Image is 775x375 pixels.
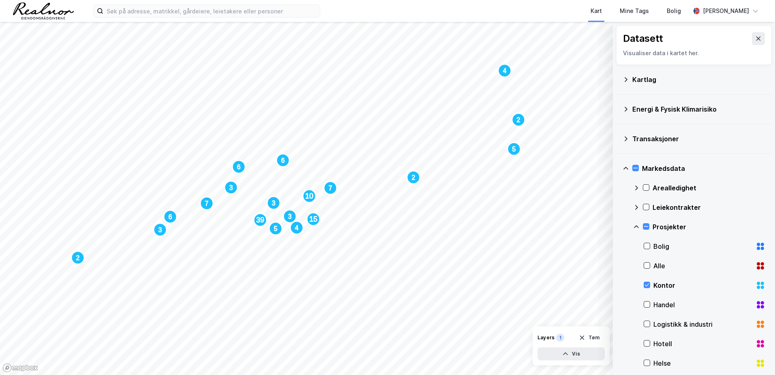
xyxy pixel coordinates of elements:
[503,67,507,74] text: 4
[76,254,80,261] text: 2
[556,334,564,342] div: 1
[200,197,213,210] div: Map marker
[329,185,332,192] text: 7
[290,221,303,234] div: Map marker
[407,171,420,184] div: Map marker
[653,183,765,193] div: Arealledighet
[205,200,209,207] text: 7
[653,358,752,368] div: Helse
[632,75,765,84] div: Kartlag
[229,184,233,191] text: 3
[71,251,84,264] div: Map marker
[591,6,602,16] div: Kart
[512,146,516,153] text: 5
[309,215,317,223] text: 15
[307,213,320,226] div: Map marker
[412,174,415,181] text: 2
[237,164,241,170] text: 6
[537,334,554,341] div: Layers
[537,347,605,360] button: Vis
[288,213,292,220] text: 3
[623,48,765,58] div: Visualiser data i kartet her.
[305,192,313,200] text: 10
[653,241,752,251] div: Bolig
[623,32,663,45] div: Datasett
[154,223,167,236] div: Map marker
[574,331,605,344] button: Tøm
[164,210,177,223] div: Map marker
[653,339,752,349] div: Hotell
[283,210,296,223] div: Map marker
[269,222,282,235] div: Map marker
[303,190,316,203] div: Map marker
[13,2,74,19] img: realnor-logo.934646d98de889bb5806.png
[653,319,752,329] div: Logistikk & industri
[653,222,765,232] div: Prosjekter
[653,261,752,271] div: Alle
[512,113,525,126] div: Map marker
[232,160,245,173] div: Map marker
[653,203,765,212] div: Leiekontrakter
[254,213,267,226] div: Map marker
[703,6,749,16] div: [PERSON_NAME]
[169,213,172,220] text: 6
[734,336,775,375] iframe: Chat Widget
[632,104,765,114] div: Energi & Fysisk Klimarisiko
[324,181,337,194] div: Map marker
[620,6,649,16] div: Mine Tags
[103,5,320,17] input: Søk på adresse, matrikkel, gårdeiere, leietakere eller personer
[667,6,681,16] div: Bolig
[295,224,299,231] text: 4
[734,336,775,375] div: Kontrollprogram for chat
[225,181,238,194] div: Map marker
[517,116,520,123] text: 2
[276,154,289,167] div: Map marker
[642,164,765,173] div: Markedsdata
[274,225,278,232] text: 5
[272,200,276,207] text: 3
[158,226,162,233] text: 3
[2,363,38,373] a: Mapbox homepage
[267,196,280,209] div: Map marker
[256,216,264,224] text: 39
[281,157,285,164] text: 6
[632,134,765,144] div: Transaksjoner
[498,64,511,77] div: Map marker
[653,280,752,290] div: Kontor
[653,300,752,310] div: Handel
[507,142,520,155] div: Map marker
